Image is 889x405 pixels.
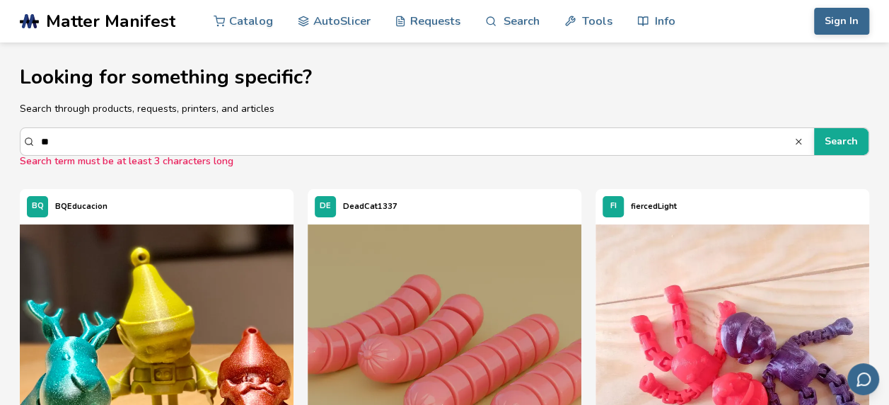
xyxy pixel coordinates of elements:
[20,156,869,167] div: Search term must be at least 3 characters long
[55,199,108,214] p: BQEducacion
[847,363,879,395] button: Send feedback via email
[32,202,44,211] span: BQ
[20,67,869,89] h1: Looking for something specific?
[794,137,807,147] button: SearchSearch term must be at least 3 characters long
[610,202,617,211] span: FI
[814,8,869,35] button: Sign In
[46,11,175,31] span: Matter Manifest
[320,202,331,211] span: DE
[343,199,397,214] p: DeadCat1337
[41,129,794,154] input: SearchSearch term must be at least 3 characters long
[631,199,677,214] p: fiercedLight
[814,128,868,155] button: Search term must be at least 3 characters long
[20,101,869,116] p: Search through products, requests, printers, and articles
